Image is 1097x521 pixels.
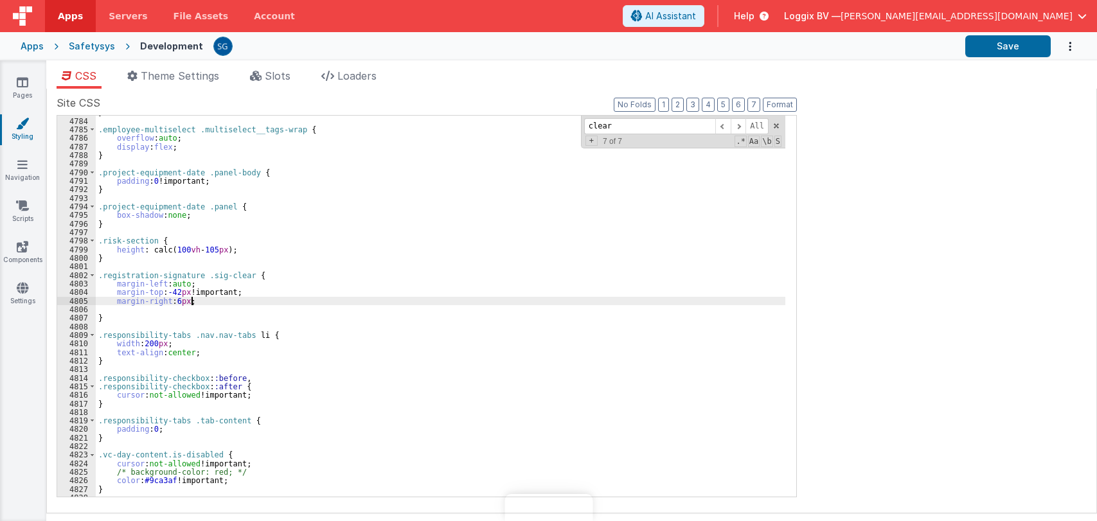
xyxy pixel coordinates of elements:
button: AI Assistant [623,5,704,27]
span: Slots [265,69,290,82]
button: 7 [747,98,760,112]
button: Format [763,98,797,112]
span: [PERSON_NAME][EMAIL_ADDRESS][DOMAIN_NAME] [841,10,1073,22]
span: CaseSensitive Search [748,136,760,147]
div: 4788 [57,151,96,159]
span: 7 of 7 [598,137,627,146]
button: Save [965,35,1051,57]
div: 4818 [57,408,96,416]
div: 4810 [57,339,96,348]
div: 4828 [57,493,96,502]
div: 4794 [57,202,96,211]
div: 4816 [57,391,96,399]
span: Loggix BV — [784,10,841,22]
div: 4827 [57,485,96,493]
div: 4793 [57,194,96,202]
div: 4811 [57,348,96,357]
div: 4800 [57,254,96,262]
div: 4820 [57,425,96,433]
span: Site CSS [57,95,100,110]
div: 4817 [57,400,96,408]
div: 4814 [57,374,96,382]
span: Toggel Replace mode [585,136,598,146]
div: 4796 [57,220,96,228]
div: Apps [21,40,44,53]
div: 4799 [57,245,96,254]
span: AI Assistant [645,10,696,22]
div: 4797 [57,228,96,236]
button: No Folds [614,98,656,112]
div: 4803 [57,279,96,288]
div: 4795 [57,211,96,219]
div: 4784 [57,117,96,125]
button: 4 [702,98,715,112]
span: Servers [109,10,147,22]
div: 4809 [57,331,96,339]
div: 4790 [57,168,96,177]
iframe: Marker.io feedback button [504,494,593,521]
span: Theme Settings [141,69,219,82]
div: 4785 [57,125,96,134]
div: 4786 [57,134,96,142]
span: Loaders [337,69,377,82]
button: 1 [658,98,669,112]
span: Apps [58,10,83,22]
div: 4789 [57,159,96,168]
div: 4826 [57,476,96,484]
button: 5 [717,98,729,112]
button: 3 [686,98,699,112]
span: File Assets [174,10,229,22]
div: 4798 [57,236,96,245]
div: 4787 [57,143,96,151]
div: 4813 [57,365,96,373]
div: 4807 [57,313,96,322]
div: Development [140,40,203,53]
button: Options [1051,33,1076,60]
div: 4806 [57,305,96,313]
div: 4815 [57,382,96,391]
span: RegExp Search [735,136,746,147]
span: Whole Word Search [761,136,772,147]
span: CSS [75,69,96,82]
button: Loggix BV — [PERSON_NAME][EMAIL_ADDRESS][DOMAIN_NAME] [784,10,1087,22]
img: 385c22c1e7ebf23f884cbf6fb2c72b80 [214,37,232,55]
div: 4805 [57,297,96,305]
div: 4824 [57,459,96,468]
button: 6 [732,98,745,112]
div: 4801 [57,262,96,270]
div: 4808 [57,322,96,331]
div: 4792 [57,185,96,193]
div: 4812 [57,357,96,365]
div: Safetysys [69,40,115,53]
button: 2 [672,98,684,112]
div: 4822 [57,442,96,450]
div: 4819 [57,416,96,425]
span: Alt-Enter [745,118,769,134]
div: 4821 [57,434,96,442]
input: Search for [584,118,715,134]
div: 4825 [57,468,96,476]
div: 4804 [57,288,96,296]
span: Help [734,10,754,22]
div: 4823 [57,450,96,459]
span: Search In Selection [774,136,781,147]
div: 4791 [57,177,96,185]
div: 4802 [57,271,96,279]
